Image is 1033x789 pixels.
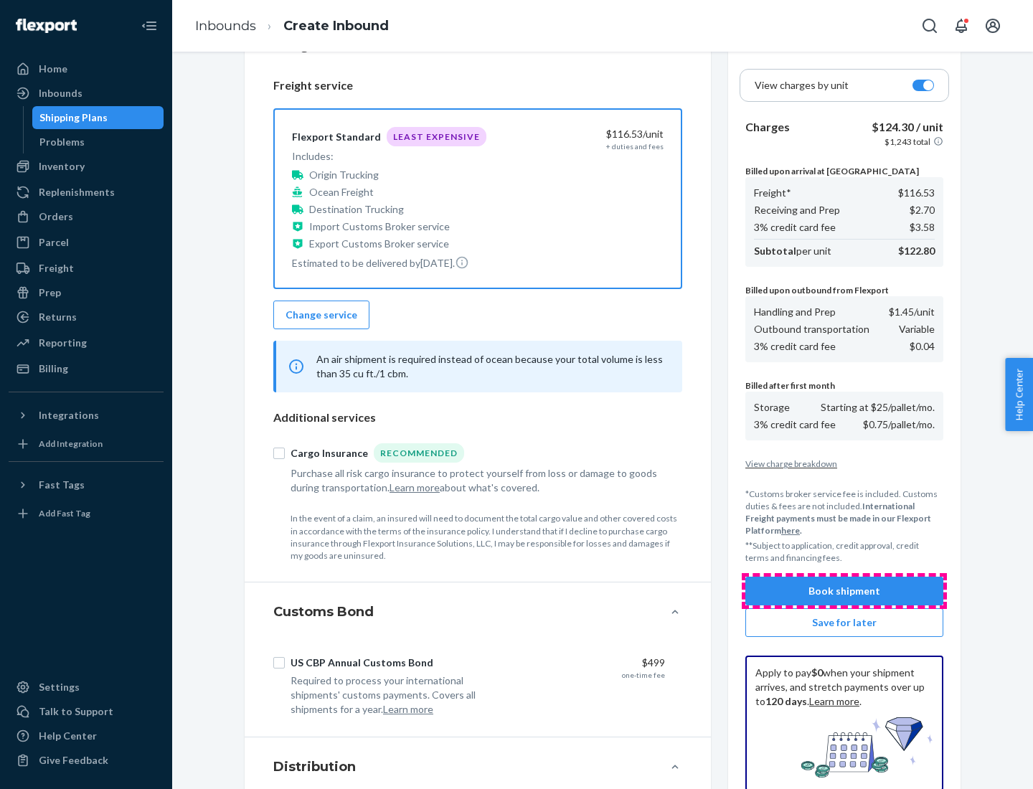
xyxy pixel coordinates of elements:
[316,352,665,381] p: An air shipment is required instead of ocean because your total volume is less than 35 cu ft./1 cbm.
[9,724,164,747] a: Help Center
[292,255,486,270] p: Estimated to be delivered by [DATE] .
[821,400,935,415] p: Starting at $25/pallet/mo.
[9,331,164,354] a: Reporting
[309,168,379,182] p: Origin Trucking
[765,695,807,707] b: 120 days
[809,695,859,707] a: Learn more
[745,608,943,637] button: Save for later
[9,181,164,204] a: Replenishments
[755,666,933,709] p: Apply to pay when your shipment arrives, and stretch payments over up to . .
[9,155,164,178] a: Inventory
[910,203,935,217] p: $2.70
[39,310,77,324] div: Returns
[273,657,285,668] input: US CBP Annual Customs Bond
[754,245,796,257] b: Subtotal
[273,603,374,621] h4: Customs Bond
[39,362,68,376] div: Billing
[754,186,791,200] p: Freight*
[9,306,164,329] a: Returns
[755,78,849,93] p: View charges by unit
[9,357,164,380] a: Billing
[39,336,87,350] div: Reporting
[39,408,99,422] div: Integrations
[622,670,665,680] div: one-time fee
[39,753,108,767] div: Give Feedback
[781,525,800,536] a: here
[39,438,103,450] div: Add Integration
[947,11,976,40] button: Open notifications
[1005,358,1033,431] button: Help Center
[291,512,682,562] p: In the event of a claim, an insured will need to document the total cargo value and other covered...
[39,209,73,224] div: Orders
[9,281,164,304] a: Prep
[291,466,665,495] div: Purchase all risk cargo insurance to protect yourself from loss or damage to goods during transpo...
[910,220,935,235] p: $3.58
[606,141,664,151] div: + duties and fees
[39,729,97,743] div: Help Center
[309,185,374,199] p: Ocean Freight
[273,301,369,329] button: Change service
[184,5,400,47] ol: breadcrumbs
[39,285,61,300] div: Prep
[754,220,836,235] p: 3% credit card fee
[9,700,164,723] a: Talk to Support
[273,77,682,94] p: Freight service
[39,135,85,149] div: Problems
[745,284,943,296] p: Billed upon outbound from Flexport
[898,244,935,258] p: $122.80
[283,18,389,34] a: Create Inbound
[9,404,164,427] button: Integrations
[273,410,682,426] p: Additional services
[309,219,450,234] p: Import Customs Broker service
[32,131,164,153] a: Problems
[273,757,356,776] h4: Distribution
[39,235,69,250] div: Parcel
[39,159,85,174] div: Inventory
[39,185,115,199] div: Replenishments
[978,11,1007,40] button: Open account menu
[754,203,840,217] p: Receiving and Prep
[135,11,164,40] button: Close Navigation
[754,400,790,415] p: Storage
[754,244,831,258] p: per unit
[39,86,82,100] div: Inbounds
[9,82,164,105] a: Inbounds
[309,237,449,251] p: Export Customs Broker service
[39,507,90,519] div: Add Fast Tag
[387,127,486,146] div: Least Expensive
[309,202,404,217] p: Destination Trucking
[273,448,285,459] input: Cargo InsuranceRecommended
[872,119,943,136] p: $124.30 / unit
[516,656,665,670] div: $499
[745,488,943,537] p: *Customs broker service fee is included. Customs duties & fees are not included.
[514,127,664,141] div: $116.53 /unit
[811,666,823,679] b: $0
[9,57,164,80] a: Home
[915,11,944,40] button: Open Search Box
[9,257,164,280] a: Freight
[39,62,67,76] div: Home
[745,458,943,470] button: View charge breakdown
[9,749,164,772] button: Give Feedback
[292,130,381,144] div: Flexport Standard
[383,702,433,717] button: Learn more
[39,478,85,492] div: Fast Tags
[745,577,943,605] button: Book shipment
[195,18,256,34] a: Inbounds
[291,446,368,460] div: Cargo Insurance
[745,501,931,536] b: International Freight payments must be made in our Flexport Platform .
[9,433,164,455] a: Add Integration
[9,473,164,496] button: Fast Tags
[9,502,164,525] a: Add Fast Tag
[39,680,80,694] div: Settings
[39,704,113,719] div: Talk to Support
[745,120,790,133] b: Charges
[754,339,836,354] p: 3% credit card fee
[39,261,74,275] div: Freight
[754,322,869,336] p: Outbound transportation
[9,231,164,254] a: Parcel
[292,149,486,164] p: Includes:
[390,481,440,495] button: Learn more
